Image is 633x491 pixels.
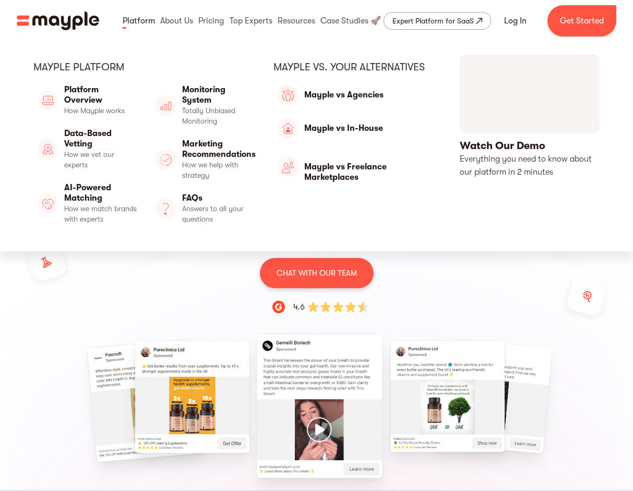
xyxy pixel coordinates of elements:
iframe: Chat Widget [581,441,633,491]
a: Get Started [547,5,616,36]
div: Resources [275,4,318,38]
div: Expert Platform for SaaS [392,15,474,27]
a: Expert Platform for SaaS [384,12,491,30]
div: 2 / 15 [393,343,495,449]
div: 4.6 [293,301,305,313]
img: Mayple logo [17,11,99,31]
div: Pricing [196,4,226,38]
a: Log In [492,8,539,33]
div: 1 / 15 [265,343,367,469]
div: 15 / 15 [138,343,240,450]
div: Platform [120,4,158,38]
div: Mayple platform [33,60,257,74]
p: CHAT WITH OUR TEAM [277,266,357,280]
div: Top Experts [227,4,275,38]
div: About Us [158,4,196,38]
a: home [17,11,99,31]
div: 3 / 15 [520,343,623,449]
div: Mayple vs. Your Alternatives [273,60,443,74]
a: CHAT WITH OUR TEAM [260,257,374,288]
div: 14 / 15 [10,343,112,458]
a: open lightbox [460,54,600,178]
